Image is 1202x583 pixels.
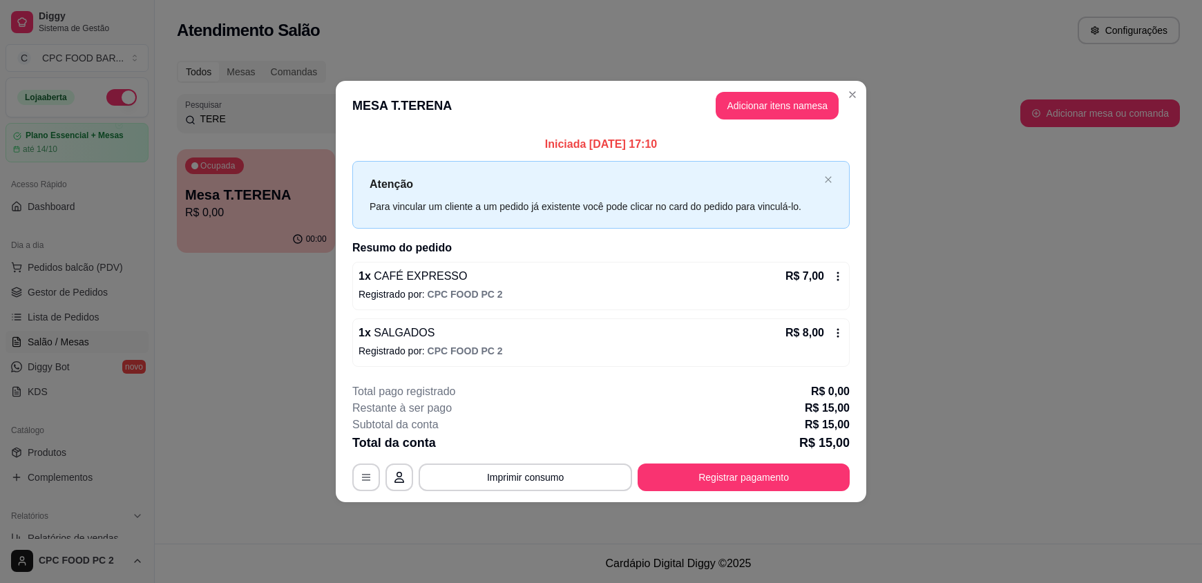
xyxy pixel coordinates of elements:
[370,175,819,193] p: Atenção
[805,417,850,433] p: R$ 15,00
[371,327,435,338] span: SALGADOS
[805,400,850,417] p: R$ 15,00
[352,240,850,256] h2: Resumo do pedido
[811,383,850,400] p: R$ 0,00
[352,417,439,433] p: Subtotal da conta
[352,433,436,452] p: Total da conta
[428,289,503,300] span: CPC FOOD PC 2
[419,463,632,491] button: Imprimir consumo
[785,325,824,341] p: R$ 8,00
[359,287,843,301] p: Registrado por:
[359,325,435,341] p: 1 x
[638,463,850,491] button: Registrar pagamento
[359,344,843,358] p: Registrado por:
[428,345,503,356] span: CPC FOOD PC 2
[371,270,468,282] span: CAFÉ EXPRESSO
[716,92,839,120] button: Adicionar itens namesa
[785,268,824,285] p: R$ 7,00
[370,199,819,214] div: Para vincular um cliente a um pedido já existente você pode clicar no card do pedido para vinculá...
[352,383,455,400] p: Total pago registrado
[336,81,866,131] header: MESA T.TERENA
[352,136,850,153] p: Iniciada [DATE] 17:10
[799,433,850,452] p: R$ 15,00
[352,400,452,417] p: Restante à ser pago
[841,84,864,106] button: Close
[359,268,467,285] p: 1 x
[824,175,832,184] button: close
